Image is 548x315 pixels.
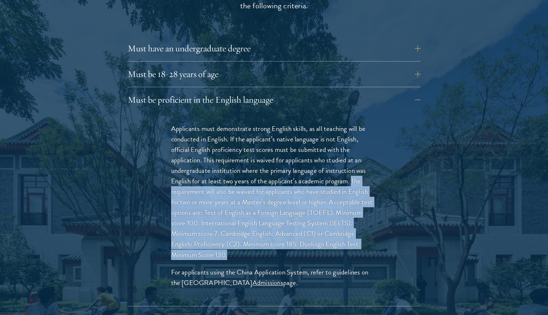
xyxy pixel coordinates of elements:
p: For applicants using the China Application System, refer to guidelines on the [GEOGRAPHIC_DATA] p... [171,267,377,288]
p: Applicants must demonstrate strong English skills, as all teaching will be conducted in English. ... [171,123,377,260]
button: Must be 18-28 years of age [128,65,421,83]
button: Must be proficient in the English language [128,91,421,108]
button: Must have an undergraduate degree [128,40,421,57]
a: Admissions [252,277,283,288]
